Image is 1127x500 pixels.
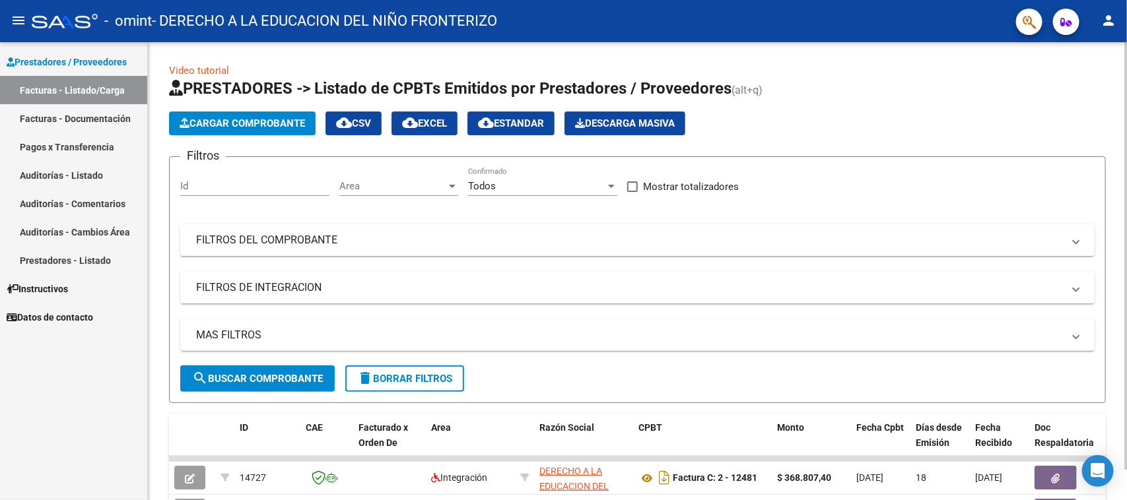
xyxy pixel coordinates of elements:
[359,422,408,448] span: Facturado x Orden De
[169,65,229,77] a: Video tutorial
[851,414,910,472] datatable-header-cell: Fecha Cpbt
[345,365,464,392] button: Borrar Filtros
[180,319,1095,351] mat-expansion-panel-header: MAS FILTROS
[196,328,1063,342] mat-panel-title: MAS FILTROS
[234,414,300,472] datatable-header-cell: ID
[478,115,494,131] mat-icon: cloud_download
[732,84,763,96] span: (alt+q)
[431,422,451,433] span: Area
[402,115,418,131] mat-icon: cloud_download
[975,422,1012,448] span: Fecha Recibido
[7,55,127,69] span: Prestadores / Proveedores
[402,117,447,129] span: EXCEL
[306,422,323,433] span: CAE
[656,467,673,488] i: Descargar documento
[169,111,316,135] button: Cargar Comprobante
[300,414,353,472] datatable-header-cell: CAE
[975,472,1002,483] span: [DATE]
[196,233,1063,247] mat-panel-title: FILTROS DEL COMPROBANTE
[643,179,739,195] span: Mostrar totalizadores
[11,13,26,28] mat-icon: menu
[240,422,248,433] span: ID
[478,117,544,129] span: Estandar
[169,79,732,98] span: PRESTADORES -> Listado de CPBTs Emitidos por Prestadores / Proveedores
[1029,414,1109,472] datatable-header-cell: Doc Respaldatoria
[180,365,335,392] button: Buscar Comprobante
[152,7,497,36] span: - DERECHO A LA EDUCACION DEL NIÑO FRONTERIZO
[564,111,685,135] button: Descarga Masiva
[1035,422,1094,448] span: Doc Respaldatoria
[638,422,662,433] span: CPBT
[7,282,68,296] span: Instructivos
[7,310,93,325] span: Datos de contacto
[325,111,382,135] button: CSV
[777,472,831,483] strong: $ 368.807,40
[468,180,496,192] span: Todos
[539,464,628,491] div: 30678688092
[196,280,1063,295] mat-panel-title: FILTROS DE INTEGRACION
[916,422,962,448] span: Días desde Emisión
[336,115,352,131] mat-icon: cloud_download
[240,472,266,483] span: 14727
[467,111,555,135] button: Estandar
[970,414,1029,472] datatable-header-cell: Fecha Recibido
[633,414,772,472] datatable-header-cell: CPBT
[534,414,633,472] datatable-header-cell: Razón Social
[856,472,883,483] span: [DATE]
[180,146,226,165] h3: Filtros
[1101,13,1116,28] mat-icon: person
[777,422,804,433] span: Monto
[104,7,152,36] span: - omint
[339,180,446,192] span: Area
[180,224,1095,256] mat-expansion-panel-header: FILTROS DEL COMPROBANTE
[392,111,458,135] button: EXCEL
[539,422,594,433] span: Razón Social
[856,422,904,433] span: Fecha Cpbt
[336,117,371,129] span: CSV
[916,472,926,483] span: 18
[357,370,373,386] mat-icon: delete
[180,117,305,129] span: Cargar Comprobante
[910,414,970,472] datatable-header-cell: Días desde Emisión
[431,472,487,483] span: Integración
[353,414,426,472] datatable-header-cell: Facturado x Orden De
[1082,455,1114,487] div: Open Intercom Messenger
[426,414,515,472] datatable-header-cell: Area
[575,117,675,129] span: Descarga Masiva
[180,272,1095,303] mat-expansion-panel-header: FILTROS DE INTEGRACION
[357,373,452,385] span: Borrar Filtros
[192,370,208,386] mat-icon: search
[772,414,851,472] datatable-header-cell: Monto
[192,373,323,385] span: Buscar Comprobante
[673,473,757,484] strong: Factura C: 2 - 12481
[564,111,685,135] app-download-masive: Descarga masiva de comprobantes (adjuntos)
